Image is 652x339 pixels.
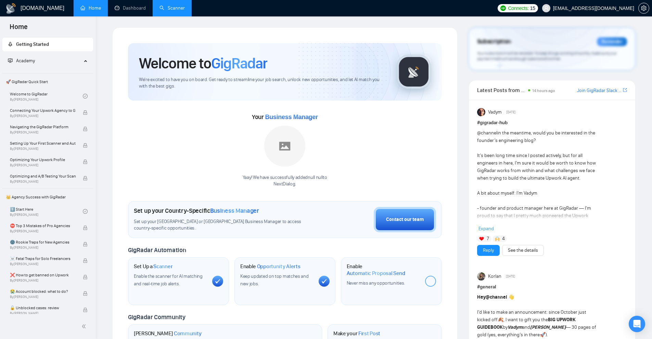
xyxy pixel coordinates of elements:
[83,94,88,99] span: check-circle
[10,246,76,250] span: By [PERSON_NAME]
[629,316,645,332] div: Open Intercom Messenger
[508,247,538,254] a: See the details
[638,5,649,11] a: setting
[347,270,405,277] span: Automatic Proposal Send
[10,89,83,104] a: Welcome to GigRadarBy[PERSON_NAME]
[210,207,259,214] span: Business Manager
[498,317,503,323] span: 🍂
[10,123,76,130] span: Navigating the GigRadar Platform
[16,41,49,47] span: Getting Started
[347,263,420,276] h1: Enable
[83,275,88,279] span: lock
[477,129,597,325] div: in the meantime, would you be interested in the founder’s engineering blog? It’s been long time s...
[2,38,93,51] li: Getting Started
[134,263,172,270] h1: Set Up a
[506,109,515,115] span: [DATE]
[83,159,88,164] span: lock
[139,77,386,90] span: We're excited to have you on board. Get ready to streamline your job search, unlock new opportuni...
[83,291,88,296] span: lock
[488,108,502,116] span: Vadym
[530,324,566,330] strong: [PERSON_NAME]
[486,294,507,300] span: @channel
[265,114,318,120] span: Business Manager
[477,272,485,281] img: Korlan
[544,6,549,11] span: user
[597,37,627,46] div: Reminder
[500,5,506,11] img: upwork-logo.png
[10,262,76,266] span: By [PERSON_NAME]
[139,54,267,73] h1: Welcome to
[639,5,649,11] span: setting
[10,173,76,180] span: Optimizing and A/B Testing Your Scanner for Better Results
[10,255,76,262] span: ☠️ Fatal Traps for Solo Freelancers
[508,324,522,330] strong: Vadym
[159,5,185,11] a: searchScanner
[10,114,76,118] span: By [PERSON_NAME]
[477,130,497,136] span: @channel
[10,311,76,315] span: By [PERSON_NAME]
[487,235,489,242] span: 7
[358,330,380,337] span: First Post
[577,87,622,94] a: Join GigRadar Slack Community
[10,147,76,151] span: By [PERSON_NAME]
[83,143,88,148] span: lock
[134,330,202,337] h1: [PERSON_NAME]
[8,58,13,63] span: fund-projection-screen
[3,190,92,204] span: 👑 Agency Success with GigRadar
[83,176,88,181] span: lock
[174,330,202,337] span: Community
[508,4,528,12] span: Connects:
[506,273,515,279] span: [DATE]
[10,222,76,229] span: ⛔ Top 3 Mistakes of Pro Agencies
[477,317,576,330] strong: BIG UPWORK GUIDEBOOK
[10,229,76,233] span: By [PERSON_NAME]
[252,113,318,121] span: Your
[10,107,76,114] span: Connecting Your Upwork Agency to GigRadar
[347,280,405,286] span: Never miss any opportunities.
[532,88,555,93] span: 14 hours ago
[5,3,16,14] img: logo
[257,263,301,270] span: Opportunity Alerts
[477,108,485,116] img: Vadym
[477,86,526,94] span: Latest Posts from the GigRadar Community
[10,204,83,219] a: 1️⃣ Start HereBy[PERSON_NAME]
[115,5,146,11] a: dashboardDashboard
[478,226,494,232] span: Expand
[10,130,76,134] span: By [PERSON_NAME]
[240,263,301,270] h1: Enable
[80,5,101,11] a: homeHome
[508,294,514,300] span: 👋
[477,283,627,291] h1: # general
[10,304,76,311] span: 🔓 Unblocked cases: review
[10,156,76,163] span: Optimizing Your Upwork Profile
[10,180,76,184] span: By [PERSON_NAME]
[134,273,203,287] span: Enable the scanner for AI matching and real-time job alerts.
[540,332,546,338] span: 🚀
[502,245,544,256] button: See the details
[477,119,627,127] h1: # gigradar-hub
[240,273,309,287] span: Keep updated on top matches and new jobs.
[128,313,186,321] span: GigRadar Community
[8,58,35,64] span: Academy
[623,87,627,93] a: export
[10,288,76,295] span: 😭 Account blocked: what to do?
[477,294,507,300] strong: Hey
[4,22,33,36] span: Home
[134,207,259,214] h1: Set up your Country-Specific
[83,242,88,247] span: lock
[10,278,76,283] span: By [PERSON_NAME]
[83,209,88,214] span: check-circle
[243,174,327,187] div: Yaay! We have successfully added null null to
[488,273,501,280] span: Korlan
[483,247,494,254] a: Reply
[128,246,186,254] span: GigRadar Automation
[83,110,88,115] span: lock
[243,181,327,187] p: NextDialog .
[153,263,172,270] span: Scanner
[502,235,505,242] span: 4
[333,330,380,337] h1: Make your
[81,323,88,330] span: double-left
[530,4,535,12] span: 15
[264,126,305,167] img: placeholder.png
